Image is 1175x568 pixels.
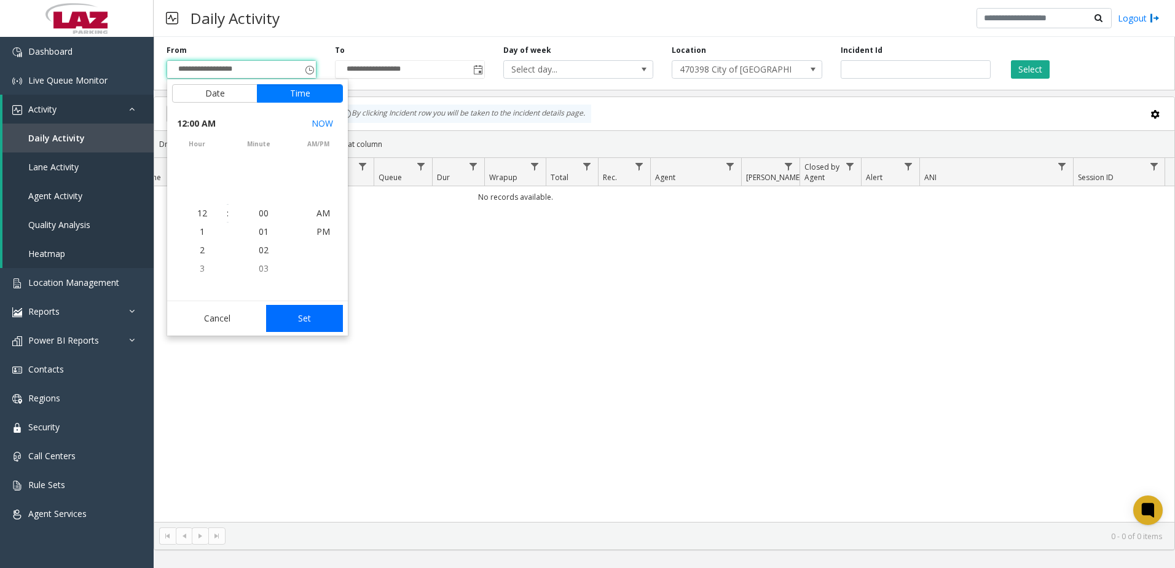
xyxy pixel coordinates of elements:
a: Closed by Agent Filter Menu [842,158,859,175]
span: Rec. [603,172,617,183]
span: Quality Analysis [28,219,90,231]
a: Dur Filter Menu [465,158,482,175]
span: 12 [197,207,207,219]
span: Agent [655,172,675,183]
span: 01 [259,226,269,237]
button: Set [266,305,344,332]
label: To [335,45,345,56]
span: 12:00 AM [177,115,216,132]
span: PM [316,226,330,237]
span: Heatmap [28,248,65,259]
span: 03 [259,262,269,274]
span: Activity [28,103,57,115]
span: Security [28,421,60,433]
button: Select now [307,112,338,135]
a: Alert Filter Menu [900,158,917,175]
span: Wrapup [489,172,517,183]
label: Day of week [503,45,551,56]
a: Agent Activity [2,181,154,210]
span: Total [551,172,568,183]
label: Incident Id [841,45,882,56]
div: Data table [154,158,1174,522]
div: By clicking Incident row you will be taken to the incident details page. [336,105,591,123]
span: Alert [866,172,882,183]
label: From [167,45,187,56]
a: Total Filter Menu [579,158,595,175]
span: Agent Activity [28,190,82,202]
label: Location [672,45,706,56]
img: 'icon' [12,510,22,519]
a: Agent Filter Menu [722,158,739,175]
span: Regions [28,392,60,404]
img: 'icon' [12,47,22,57]
kendo-pager-info: 0 - 0 of 0 items [233,531,1162,542]
span: Select day... [504,61,623,78]
span: 3 [200,262,205,274]
span: hour [167,140,227,149]
a: Session ID Filter Menu [1146,158,1163,175]
img: 'icon' [12,394,22,404]
span: AM [316,207,330,219]
img: pageIcon [166,3,178,33]
span: Agent Services [28,508,87,519]
span: AM/PM [288,140,348,149]
span: 470398 City of [GEOGRAPHIC_DATA][PERSON_NAME] - Micro Transit [672,61,792,78]
div: : [227,207,229,219]
img: 'icon' [12,76,22,86]
span: Reports [28,306,60,317]
a: Quality Analysis [2,210,154,239]
span: Closed by Agent [804,162,839,183]
span: Lane Activity [28,161,79,173]
span: 02 [259,244,269,256]
a: Rec. Filter Menu [631,158,648,175]
a: Lane Activity [2,152,154,181]
span: Dur [437,172,450,183]
span: Rule Sets [28,479,65,491]
img: 'icon' [12,423,22,433]
img: 'icon' [12,307,22,317]
span: ANI [924,172,937,183]
span: minute [229,140,288,149]
img: 'icon' [12,365,22,375]
span: Location Management [28,277,119,288]
span: Toggle popup [471,61,484,78]
a: Queue Filter Menu [413,158,430,175]
span: Live Queue Monitor [28,74,108,86]
span: Toggle popup [302,61,316,78]
span: 2 [200,244,205,256]
a: Daily Activity [2,124,154,152]
img: 'icon' [12,278,22,288]
a: Parker Filter Menu [780,158,797,175]
button: Select [1011,60,1050,79]
span: Contacts [28,363,64,375]
span: Session ID [1078,172,1114,183]
span: 1 [200,226,205,237]
button: Cancel [172,305,262,332]
span: Queue [379,172,402,183]
a: Heatmap [2,239,154,268]
span: Call Centers [28,450,76,462]
h3: Daily Activity [184,3,286,33]
button: Date tab [172,84,257,103]
span: [PERSON_NAME] [746,172,802,183]
img: logout [1150,12,1160,25]
button: Time tab [257,84,343,103]
img: 'icon' [12,481,22,491]
span: Dashboard [28,45,73,57]
a: Activity [2,95,154,124]
img: 'icon' [12,336,22,346]
a: Wrapup Filter Menu [527,158,543,175]
span: Power BI Reports [28,334,99,346]
img: 'icon' [12,105,22,115]
span: Daily Activity [28,132,85,144]
a: ANI Filter Menu [1054,158,1071,175]
img: 'icon' [12,452,22,462]
a: Logout [1118,12,1160,25]
a: Vend Filter Menu [355,158,371,175]
div: Drag a column header and drop it here to group by that column [154,133,1174,155]
span: 00 [259,207,269,219]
